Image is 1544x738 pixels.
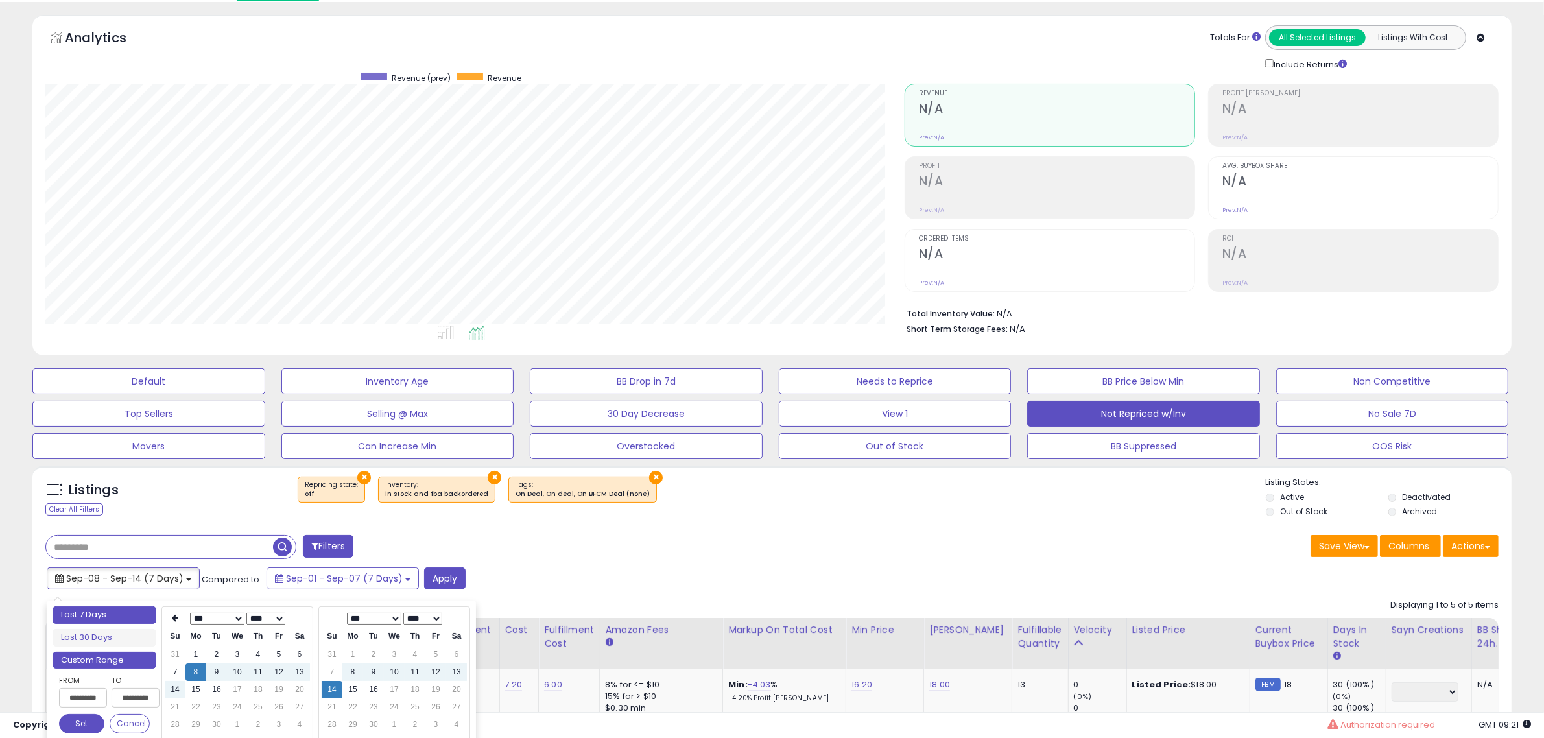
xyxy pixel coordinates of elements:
td: 1 [227,716,248,733]
span: N/A [1010,323,1025,335]
button: Out of Stock [779,433,1012,459]
small: (0%) [1074,691,1092,702]
td: 5 [268,646,289,663]
small: Prev: N/A [919,134,944,141]
th: Mo [185,628,206,645]
span: Revenue (prev) [392,73,451,84]
b: Listed Price: [1132,678,1191,691]
li: N/A [907,305,1489,320]
b: Min: [728,678,748,691]
button: Overstocked [530,433,763,459]
td: 16 [206,681,227,698]
li: Last 30 Days [53,629,156,647]
td: 19 [425,681,446,698]
td: 30 [363,716,384,733]
div: off [305,490,358,499]
td: 2 [363,646,384,663]
td: 4 [446,716,467,733]
p: -4.20% Profit [PERSON_NAME] [728,694,836,703]
td: 29 [185,716,206,733]
h5: Analytics [65,29,152,50]
small: FBM [1255,678,1281,691]
button: Columns [1380,535,1441,557]
div: Days In Stock [1333,623,1381,650]
button: Cancel [110,714,150,733]
td: 10 [384,663,405,681]
th: Th [248,628,268,645]
td: 25 [248,698,268,716]
a: 6.00 [544,678,562,691]
th: Fr [425,628,446,645]
td: 31 [322,646,342,663]
label: From [59,674,104,687]
td: 1 [185,646,206,663]
td: 14 [165,681,185,698]
td: 3 [384,646,405,663]
button: Sep-01 - Sep-07 (7 Days) [267,567,419,589]
td: 3 [268,716,289,733]
td: 18 [405,681,425,698]
div: Cost [505,623,534,637]
li: Last 7 Days [53,606,156,624]
td: 29 [342,716,363,733]
h2: N/A [1222,246,1498,264]
button: Filters [303,535,353,558]
div: Totals For [1210,32,1261,44]
th: Tu [206,628,227,645]
button: × [649,471,663,484]
span: Ordered Items [919,235,1194,243]
button: Can Increase Min [281,433,514,459]
td: 12 [425,663,446,681]
td: 27 [446,698,467,716]
button: Inventory Age [281,368,514,394]
small: Prev: N/A [1222,134,1248,141]
td: 17 [227,681,248,698]
strong: Copyright [13,719,60,731]
button: Sep-08 - Sep-14 (7 Days) [47,567,200,589]
th: We [384,628,405,645]
label: Archived [1403,506,1438,517]
button: BB Price Below Min [1027,368,1260,394]
td: 10 [227,663,248,681]
td: 15 [185,681,206,698]
div: 8% for <= $10 [605,679,713,691]
td: 22 [342,698,363,716]
td: 19 [268,681,289,698]
h2: N/A [919,101,1194,119]
b: Short Term Storage Fees: [907,324,1008,335]
span: Sep-01 - Sep-07 (7 Days) [286,572,403,585]
a: -4.03 [748,678,771,691]
td: 14 [322,681,342,698]
div: BB Share 24h. [1477,623,1525,650]
th: Sa [446,628,467,645]
small: Prev: N/A [1222,279,1248,287]
th: Su [322,628,342,645]
button: Default [32,368,265,394]
button: View 1 [779,401,1012,427]
div: Markup on Total Cost [728,623,840,637]
div: Listed Price [1132,623,1244,637]
h2: N/A [919,174,1194,191]
button: Apply [424,567,466,589]
div: Min Price [851,623,918,637]
td: 4 [405,646,425,663]
span: ROI [1222,235,1498,243]
div: Fulfillment Cost [544,623,594,650]
td: 16 [363,681,384,698]
div: Current Buybox Price [1255,623,1322,650]
td: 18 [248,681,268,698]
button: Top Sellers [32,401,265,427]
td: 24 [227,698,248,716]
td: 2 [405,716,425,733]
div: On Deal, On deal, On BFCM Deal (none) [516,490,650,499]
th: CSV column name: cust_attr_5_Sayn Creations [1386,618,1471,669]
td: 4 [289,716,310,733]
label: Active [1280,492,1304,503]
th: Mo [342,628,363,645]
td: 23 [363,698,384,716]
a: 16.20 [851,678,872,691]
span: Compared to: [202,573,261,586]
span: Revenue [919,90,1194,97]
label: Deactivated [1403,492,1451,503]
button: Listings With Cost [1365,29,1462,46]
